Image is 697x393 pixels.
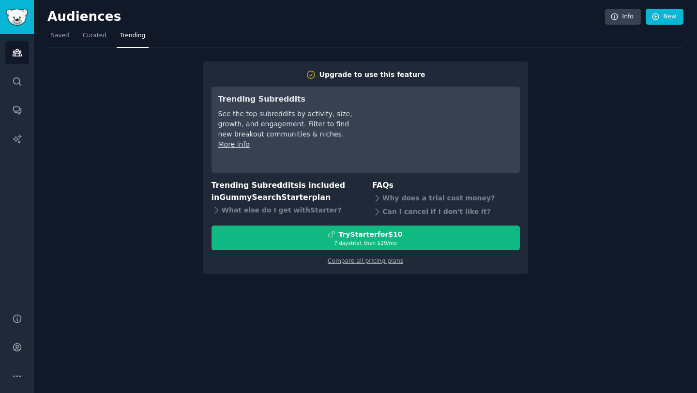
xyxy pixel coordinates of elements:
[212,180,359,203] h3: Trending Subreddits is included in plan
[212,203,359,217] div: What else do I get with Starter ?
[338,229,402,240] div: Try Starter for $10
[79,28,110,48] a: Curated
[605,9,641,25] a: Info
[212,226,520,250] button: TryStarterfor$107 daystrial, then $29/mo
[117,28,149,48] a: Trending
[47,9,605,25] h2: Audiences
[218,140,250,148] a: More info
[218,109,354,139] div: See the top subreddits by activity, size, growth, and engagement. Filter to find new breakout com...
[372,180,520,192] h3: FAQs
[319,70,425,80] div: Upgrade to use this feature
[83,31,106,40] span: Curated
[372,192,520,205] div: Why does a trial cost money?
[212,240,519,246] div: 7 days trial, then $ 29 /mo
[219,193,312,202] span: GummySearch Starter
[368,93,513,166] iframe: YouTube video player
[120,31,145,40] span: Trending
[372,205,520,219] div: Can I cancel if I don't like it?
[51,31,69,40] span: Saved
[646,9,683,25] a: New
[218,93,354,106] h3: Trending Subreddits
[328,257,403,264] a: Compare all pricing plans
[6,9,28,26] img: GummySearch logo
[47,28,73,48] a: Saved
